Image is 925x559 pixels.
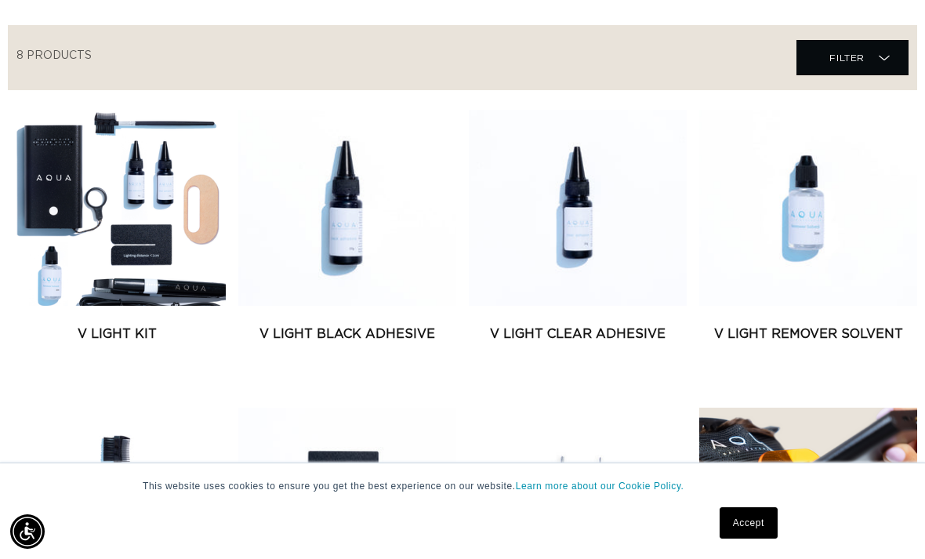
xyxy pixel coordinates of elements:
a: V Light Black Adhesive [238,325,456,343]
span: 8 products [16,50,92,61]
a: Learn more about our Cookie Policy. [516,481,684,492]
summary: Filter [796,40,909,75]
a: V Light Remover Solvent [699,325,917,343]
div: Accessibility Menu [10,514,45,549]
a: V Light Clear Adhesive [469,325,687,343]
p: This website uses cookies to ensure you get the best experience on our website. [143,479,782,493]
span: Filter [829,43,865,73]
a: V Light Kit [8,325,226,343]
iframe: Chat Widget [847,484,925,559]
a: Accept [720,507,778,539]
